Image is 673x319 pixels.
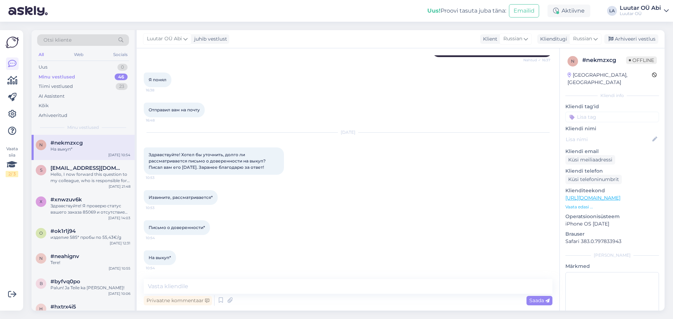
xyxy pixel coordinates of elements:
[39,230,43,236] span: o
[146,235,172,241] span: 10:54
[50,310,130,316] div: Хорошо
[109,184,130,189] div: [DATE] 21:48
[573,35,592,43] span: Russian
[565,220,659,228] p: iPhone OS [DATE]
[503,35,522,43] span: Russian
[565,213,659,220] p: Operatsioonisüsteem
[50,228,76,234] span: #ok1r1j94
[50,203,130,215] div: Здравствуйте! Я проверю статус вашего заказа 85069 и отсутствие подтверждения по электронной почт...
[39,93,64,100] div: AI Assistent
[50,259,130,266] div: Tere!
[620,5,669,16] a: Luutar OÜ AbiLuutar OÜ
[509,4,539,18] button: Emailid
[604,34,658,44] div: Arhiveeri vestlus
[108,291,130,296] div: [DATE] 10:06
[548,5,590,17] div: Aktiivne
[523,57,550,63] span: Nähtud ✓ 16:37
[39,306,43,311] span: h
[147,35,182,43] span: Luutar OÜ Abi
[565,167,659,175] p: Kliendi telefon
[39,112,67,119] div: Arhiveeritud
[191,35,227,43] div: juhib vestlust
[565,252,659,258] div: [PERSON_NAME]
[565,103,659,110] p: Kliendi tag'id
[565,204,659,210] p: Vaata edasi ...
[149,225,205,230] span: Письмо о доверенности*
[40,281,43,286] span: b
[149,152,267,170] span: Здравствуйте! Хотел бы уточнить, долго ли рассматривается письмо о доверенности на выкуп? Писал в...
[149,195,213,200] span: Извините, рассматривается*
[39,102,49,109] div: Kõik
[67,124,99,131] span: Minu vestlused
[620,5,661,11] div: Luutar OÜ Abi
[50,253,79,259] span: #neahignv
[115,74,128,81] div: 46
[43,36,72,44] span: Otsi kliente
[565,125,659,132] p: Kliendi nimi
[582,56,626,64] div: # nekmzxcg
[50,196,82,203] span: #xnwzuv6k
[109,266,130,271] div: [DATE] 10:55
[626,56,657,64] span: Offline
[6,36,19,49] img: Askly Logo
[110,241,130,246] div: [DATE] 12:31
[108,152,130,158] div: [DATE] 10:54
[39,74,75,81] div: Minu vestlused
[571,58,575,64] span: n
[117,64,128,71] div: 0
[50,234,130,241] div: изделие 585* пробы по 55,43€/g
[112,50,129,59] div: Socials
[565,238,659,245] p: Safari 383.0.797833943
[39,83,73,90] div: Tiimi vestlused
[565,155,615,165] div: Küsi meiliaadressi
[39,142,43,147] span: n
[565,92,659,99] div: Kliendi info
[6,146,18,177] div: Vaata siia
[146,205,172,210] span: 10:53
[565,263,659,270] p: Märkmed
[50,304,76,310] span: #hxtrx4i5
[565,112,659,122] input: Lisa tag
[146,88,172,93] span: 16:38
[607,6,617,16] div: LA
[50,278,80,285] span: #byfvq0po
[37,50,45,59] div: All
[565,175,622,184] div: Küsi telefoninumbrit
[144,129,552,136] div: [DATE]
[116,83,128,90] div: 23
[40,167,42,173] span: s
[50,165,123,171] span: skell70@mail.ru
[144,296,212,305] div: Privaatne kommentaar
[39,256,43,261] span: n
[427,7,506,15] div: Proovi tasuta juba täna:
[39,64,47,71] div: Uus
[73,50,85,59] div: Web
[50,171,130,184] div: Hello, I now forward this question to my colleague, who is responsible for this. The reply will b...
[40,199,42,204] span: x
[565,148,659,155] p: Kliendi email
[565,230,659,238] p: Brauser
[565,187,659,194] p: Klienditeekond
[566,136,651,143] input: Lisa nimi
[620,11,661,16] div: Luutar OÜ
[427,7,441,14] b: Uus!
[480,35,497,43] div: Klient
[149,107,200,112] span: Отправил вам на почту
[146,175,172,180] span: 10:53
[108,215,130,221] div: [DATE] 14:03
[6,171,18,177] div: 2 / 3
[50,285,130,291] div: Palun! Ja Teile ka [PERSON_NAME]!
[567,71,652,86] div: [GEOGRAPHIC_DATA], [GEOGRAPHIC_DATA]
[149,255,171,260] span: На выкуп*
[537,35,567,43] div: Klienditugi
[50,140,83,146] span: #nekmzxcg
[149,77,166,82] span: Я понял
[50,146,130,152] div: На выкуп*
[146,118,172,123] span: 16:48
[529,297,550,304] span: Saada
[565,195,620,201] a: [URL][DOMAIN_NAME]
[146,265,172,271] span: 10:54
